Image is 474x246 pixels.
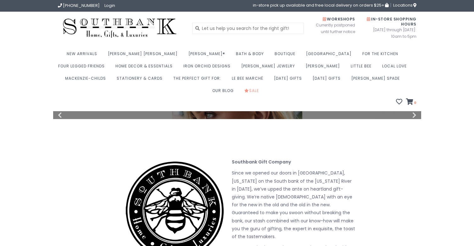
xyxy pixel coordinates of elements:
a: Boutique [275,49,298,62]
a: [PERSON_NAME] Spade [351,74,403,86]
a: Little Bee [351,62,375,74]
a: [PHONE_NUMBER] [58,3,100,9]
a: New Arrivals [67,49,100,62]
span: Locations [393,2,416,8]
a: For the Kitchen [362,49,401,62]
a: Four Legged Friends [58,62,108,74]
a: [GEOGRAPHIC_DATA] [306,49,355,62]
a: Iron Orchid Designs [183,62,234,74]
a: [DATE] Gifts [313,74,344,86]
button: 1 of 4 [345,108,361,110]
a: The perfect gift for: [173,74,224,86]
a: [DATE] Gifts [274,74,305,86]
button: Previous [58,112,89,118]
span: in-store pick up available and free local delivery on orders $25+ [253,3,388,7]
button: 3 of 4 [381,108,396,110]
a: Stationery & Cards [117,74,166,86]
span: Workshops [323,16,355,22]
a: MacKenzie-Childs [65,74,109,86]
a: [PERSON_NAME]® [188,49,228,62]
button: 2 of 4 [363,108,379,110]
a: Local Love [382,62,410,74]
button: 4 of 4 [398,108,414,110]
span: [PHONE_NUMBER] [63,3,100,9]
strong: Southbank Gift Company [232,159,291,165]
a: [PERSON_NAME] Jewelry [241,62,298,74]
p: Since we opened our doors in [GEOGRAPHIC_DATA], [US_STATE] on the South bank of the [US_STATE] Ri... [118,169,356,241]
a: Le Bee Marché [232,74,266,86]
span: In-Store Shopping Hours [367,16,416,27]
a: [PERSON_NAME] [PERSON_NAME] [108,49,181,62]
a: Home Decor & Essentials [115,62,176,74]
img: Southbank Gift Company -- Home, Gifts, and Luxuries [58,16,182,40]
span: 0 [413,100,416,105]
span: Currently postponed until further notice [308,22,355,35]
button: Next [385,112,416,118]
input: Let us help you search for the right gift! [192,23,304,34]
a: [PERSON_NAME] [306,62,343,74]
a: Our Blog [212,86,237,99]
a: Locations [391,3,416,7]
a: Login [104,3,115,9]
a: Sale [244,86,262,99]
a: 0 [406,99,416,106]
a: Bath & Body [236,49,267,62]
span: [DATE] through [DATE]: 10am to 5pm [365,26,416,40]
